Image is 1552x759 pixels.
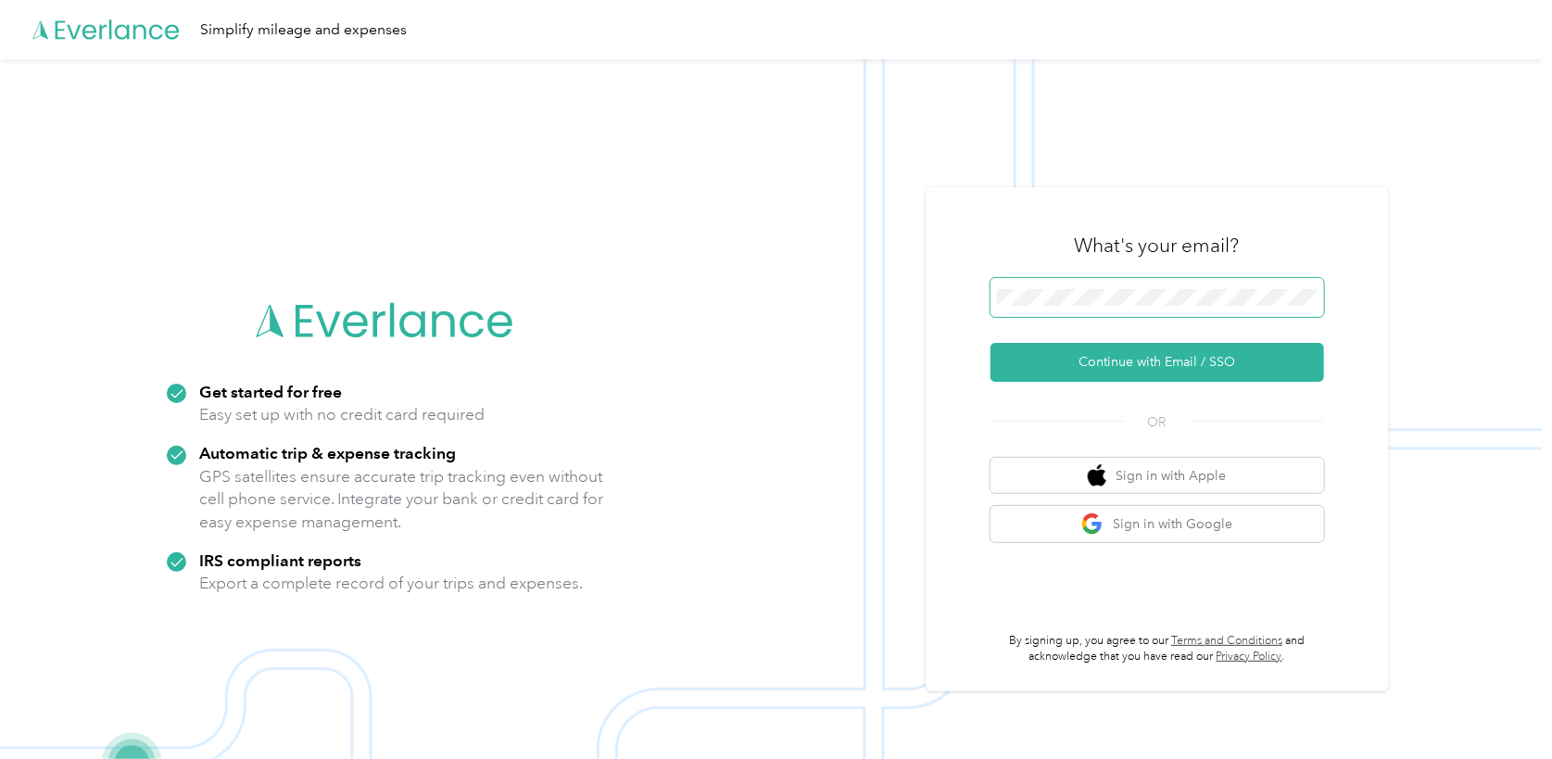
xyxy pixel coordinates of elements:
button: Continue with Email / SSO [991,343,1324,382]
h3: What's your email? [1075,233,1240,259]
p: GPS satellites ensure accurate trip tracking even without cell phone service. Integrate your bank... [199,465,604,534]
div: Simplify mileage and expenses [200,19,407,42]
p: Easy set up with no credit card required [199,403,485,426]
button: google logoSign in with Google [991,506,1324,542]
strong: Automatic trip & expense tracking [199,443,456,462]
span: OR [1125,412,1190,432]
a: Privacy Policy [1217,650,1282,664]
strong: Get started for free [199,382,342,401]
img: google logo [1081,512,1104,536]
p: By signing up, you agree to our and acknowledge that you have read our . [991,633,1324,665]
strong: IRS compliant reports [199,550,361,570]
img: apple logo [1088,464,1106,487]
button: apple logoSign in with Apple [991,458,1324,494]
p: Export a complete record of your trips and expenses. [199,572,583,595]
a: Terms and Conditions [1171,634,1282,648]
